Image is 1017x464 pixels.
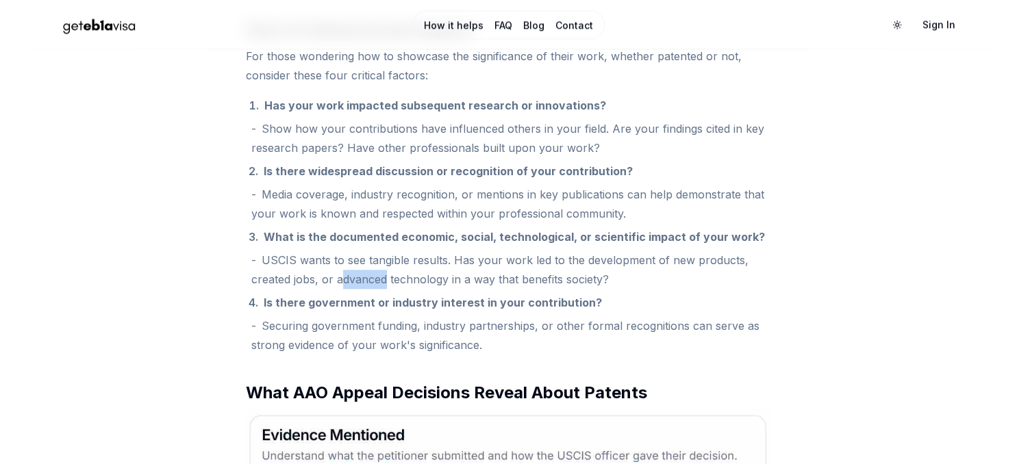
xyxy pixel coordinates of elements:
[264,296,602,309] strong: Is there government or industry interest in your contribution?
[51,13,147,37] img: geteb1avisa logo
[251,316,772,355] li: Securing government funding, industry partnerships, or other formal recognitions can serve as str...
[251,119,772,157] li: Show how your contributions have influenced others in your field. Are your findings cited in key ...
[51,13,356,37] a: Home Page
[555,18,593,32] a: Contact
[246,47,772,85] p: For those wondering how to showcase the significance of their work, whether patented or not, cons...
[912,12,966,37] a: Sign In
[494,18,512,32] a: FAQ
[246,382,772,404] h3: What AAO Appeal Decisions Reveal About Patents
[412,10,605,39] nav: Main
[264,230,765,244] strong: What is the documented economic, social, technological, or scientific impact of your work?
[264,99,606,112] strong: Has your work impacted subsequent research or innovations?
[523,18,544,32] a: Blog
[264,164,633,178] strong: Is there widespread discussion or recognition of your contribution?
[251,185,772,223] li: Media coverage, industry recognition, or mentions in key publications can help demonstrate that y...
[251,250,772,289] li: USCIS wants to see tangible results. Has your work led to the development of new products, create...
[424,18,484,32] a: How it helps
